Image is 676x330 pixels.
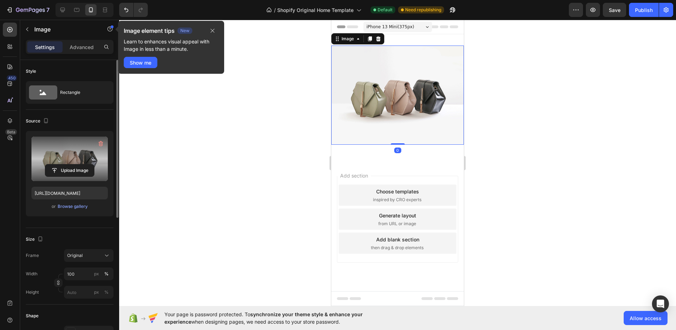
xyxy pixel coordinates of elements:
span: synchronize your theme style & enhance your experience [164,311,363,325]
button: Upload Image [45,164,94,177]
span: Allow access [630,314,662,322]
div: Shape [26,313,39,319]
span: Need republishing [405,7,441,13]
div: 450 [7,75,17,81]
span: Default [378,7,392,13]
button: % [92,288,101,296]
div: Beta [5,129,17,135]
div: px [94,289,99,295]
button: 7 [3,3,53,17]
button: px [102,288,111,296]
div: Open Intercom Messenger [652,295,669,312]
span: Original [67,252,83,259]
div: px [94,271,99,277]
span: or [52,202,56,211]
div: Size [26,235,45,244]
span: / [274,6,276,14]
label: Height [26,289,39,295]
div: % [104,289,109,295]
input: https://example.com/image.jpg [31,187,108,199]
iframe: Design area [331,20,464,306]
button: px [102,270,111,278]
span: Save [609,7,620,13]
div: Browse gallery [58,203,88,210]
span: Your page is password protected. To when designing pages, we need access to your store password. [164,311,390,325]
p: Settings [35,43,55,51]
button: Publish [629,3,659,17]
p: Image [34,25,94,34]
button: Allow access [624,311,668,325]
button: % [92,270,101,278]
div: Style [26,68,36,74]
div: Undo/Redo [119,3,148,17]
button: Browse gallery [57,203,88,210]
button: Save [603,3,626,17]
div: Rectangle [60,84,103,101]
p: Advanced [70,43,94,51]
input: px% [64,286,113,299]
button: Original [64,249,113,262]
p: 7 [46,6,49,14]
label: Frame [26,252,39,259]
div: Source [26,116,50,126]
label: Width [26,271,37,277]
div: % [104,271,109,277]
div: Publish [635,6,653,14]
span: Shopify Original Home Template [277,6,354,14]
input: px% [64,268,113,280]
